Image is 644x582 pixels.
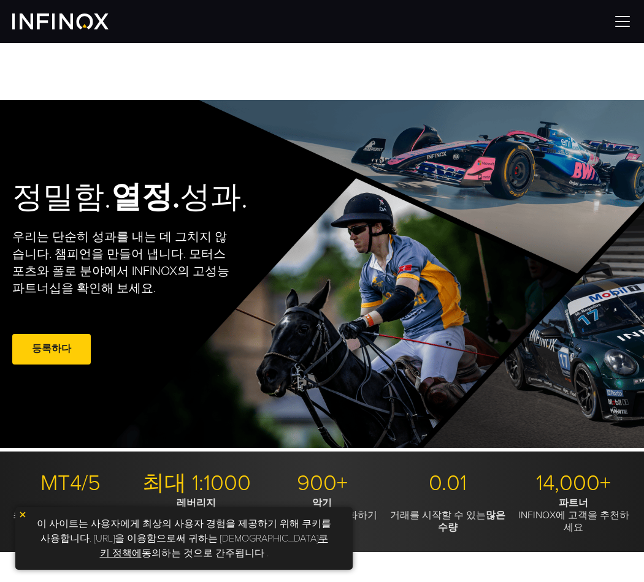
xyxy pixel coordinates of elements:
[438,509,505,534] font: 많은 수량
[40,470,101,496] font: MT4/5
[12,179,111,216] font: 정밀함.
[111,179,180,216] font: 열정.
[518,509,629,534] font: INFINOX에 고객을 추천하세요
[142,547,269,559] font: 동의하는 것으로 간주됩니다 .
[37,518,331,545] font: 이 사이트는 사용자에게 최상의 사용자 경험을 제공하기 위해 쿠키를 사용합니다. [URL]을 이용함으로써 귀하는 [DEMOGRAPHIC_DATA]
[390,509,486,521] font: 거래를 시작할 수 있는
[142,470,251,496] font: 최대 1:1000
[559,497,588,509] font: 파트너
[12,230,229,296] font: 우리는 단순히 성과를 내는 데 그치지 않습니다. 챔피언을 만들어 냅니다. 모터스포츠와 폴로 분야에서 INFINOX의 고성능 파트너십을 확인해 보세요.
[429,470,467,496] font: 0.01
[32,342,71,355] font: 등록하다
[297,470,348,496] font: 900+
[312,497,332,509] font: 악기
[177,497,216,509] font: 레버리지
[180,179,248,216] font: 성과.
[18,510,27,519] img: 노란색 닫기 아이콘
[13,509,109,521] font: 최신 거래 도구를 갖춘
[536,470,611,496] font: 14,000+
[12,334,91,364] a: 등록하다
